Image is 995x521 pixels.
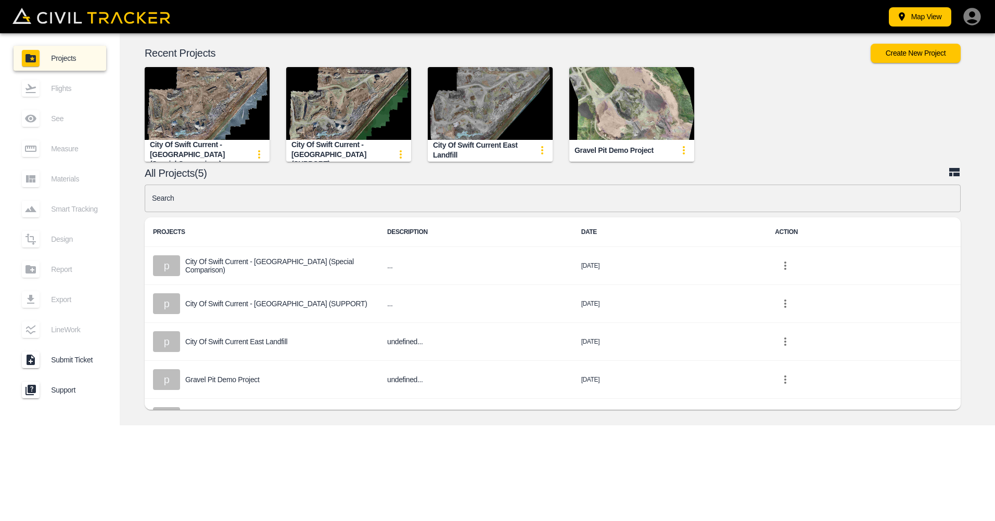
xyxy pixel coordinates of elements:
img: City of Swift Current - East Landfill (Special Comparison) [145,67,270,140]
div: Gravel Pit Demo Project [575,146,654,155]
div: p [153,407,180,428]
td: [DATE] [573,323,767,361]
h6: undefined... [387,335,565,348]
div: p [153,255,180,276]
p: City of Swift Current - [GEOGRAPHIC_DATA] (Special Comparison) [185,257,371,275]
a: Projects [14,46,106,71]
td: [DATE] [573,399,767,437]
a: Submit Ticket [14,347,106,372]
button: update-card-details [532,140,553,161]
p: All Projects(5) [145,169,948,177]
button: Create New Project [871,44,961,63]
span: Projects [51,54,98,62]
div: p [153,331,180,352]
button: update-card-details [249,144,270,165]
img: City of Swift Current - East Landfill (SUPPORT) [286,67,411,140]
h6: ... [387,297,565,310]
img: City of Swift Current East Landfill [428,67,553,140]
table: project-list-table [145,217,961,437]
div: City of Swift Current East Landfill [433,140,532,160]
div: City of Swift Current - [GEOGRAPHIC_DATA] (Special Comparison) [150,140,249,169]
td: [DATE] [573,247,767,285]
img: Gravel Pit Demo Project [569,67,694,140]
td: [DATE] [573,285,767,323]
p: Gravel Pit Demo Project [185,375,260,384]
th: ACTION [767,217,961,247]
button: Map View [889,7,951,27]
div: City of Swift Current - [GEOGRAPHIC_DATA] (SUPPORT) [291,140,390,169]
div: p [153,293,180,314]
th: PROJECTS [145,217,379,247]
th: DESCRIPTION [379,217,573,247]
p: City of Swift Current - [GEOGRAPHIC_DATA] (SUPPORT) [185,299,367,308]
button: update-card-details [390,144,411,165]
a: Support [14,377,106,402]
p: City of Swift Current East Landfill [185,337,287,346]
span: Submit Ticket [51,356,98,364]
h6: undefined... [387,373,565,386]
button: update-card-details [673,140,694,161]
span: Support [51,386,98,394]
td: [DATE] [573,361,767,399]
h6: ... [387,259,565,272]
p: Recent Projects [145,49,871,57]
th: DATE [573,217,767,247]
div: p [153,369,180,390]
img: Civil Tracker [12,8,170,24]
